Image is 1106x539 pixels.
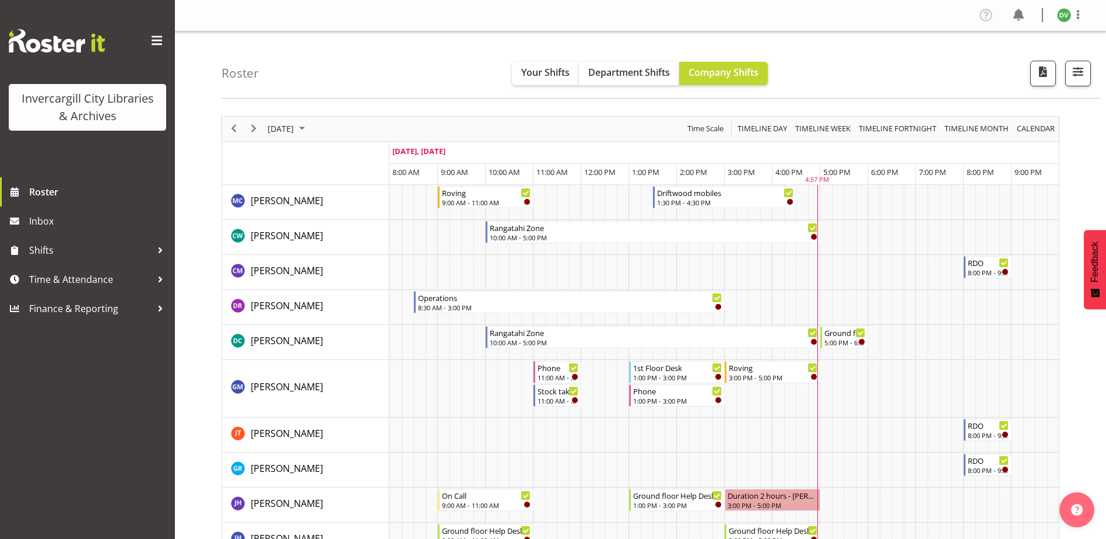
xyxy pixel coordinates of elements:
a: [PERSON_NAME] [251,380,323,394]
span: Company Shifts [689,66,759,79]
h4: Roster [222,66,259,80]
a: [PERSON_NAME] [251,299,323,313]
div: RDO [968,419,1009,431]
button: Your Shifts [512,62,579,85]
div: 1:00 PM - 3:00 PM [633,501,722,510]
td: Aurora Catu resource [222,185,389,220]
span: 3:00 PM [728,167,755,177]
span: [PERSON_NAME] [251,462,323,475]
span: Time Scale [686,121,725,136]
span: [DATE] [266,121,295,136]
div: Stock taking [538,385,578,397]
span: 6:00 PM [871,167,898,177]
div: Gabriel McKay Smith"s event - 1st Floor Desk Begin From Friday, September 26, 2025 at 1:00:00 PM ... [629,361,725,383]
div: 1:00 PM - 3:00 PM [633,373,722,382]
span: Inbox [29,212,169,230]
div: Phone [633,385,722,397]
button: Next [246,121,262,136]
div: Donald Cunningham"s event - Ground floor Help Desk Begin From Friday, September 26, 2025 at 5:00:... [820,326,868,348]
div: 5:00 PM - 6:00 PM [824,338,865,347]
div: 3:00 PM - 5:00 PM [729,373,817,382]
div: previous period [224,117,244,141]
button: Department Shifts [579,62,679,85]
span: 5:00 PM [823,167,851,177]
td: Catherine Wilson resource [222,220,389,255]
td: Donald Cunningham resource [222,325,389,360]
div: Catherine Wilson"s event - Rangatahi Zone Begin From Friday, September 26, 2025 at 10:00:00 AM GM... [486,221,820,243]
td: Jill Harpur resource [222,488,389,523]
div: Aurora Catu"s event - Driftwood mobiles Begin From Friday, September 26, 2025 at 1:30:00 PM GMT+1... [653,186,796,208]
div: Gabriel McKay Smith"s event - Stock taking Begin From Friday, September 26, 2025 at 11:00:00 AM G... [533,384,581,407]
div: Duration 2 hours - [PERSON_NAME] [728,489,817,501]
div: Gabriel McKay Smith"s event - Phone Begin From Friday, September 26, 2025 at 11:00:00 AM GMT+12:0... [533,361,581,383]
span: [DATE], [DATE] [392,146,445,156]
div: Ground floor Help Desk [442,524,531,536]
div: Rangatahi Zone [490,222,817,233]
span: 7:00 PM [919,167,946,177]
div: Jill Harpur"s event - On Call Begin From Friday, September 26, 2025 at 9:00:00 AM GMT+12:00 Ends ... [438,489,533,511]
span: Your Shifts [521,66,570,79]
button: Previous [226,121,242,136]
div: Driftwood mobiles [657,187,793,198]
img: desk-view11665.jpg [1057,8,1071,22]
div: Operations [418,292,722,303]
div: Jill Harpur"s event - Duration 2 hours - Jill Harpur Begin From Friday, September 26, 2025 at 3:0... [725,489,820,511]
div: Gabriel McKay Smith"s event - Phone Begin From Friday, September 26, 2025 at 1:00:00 PM GMT+12:00... [629,384,725,407]
button: Fortnight [857,121,939,136]
span: [PERSON_NAME] [251,229,323,242]
img: Rosterit website logo [9,29,105,52]
div: Rangatahi Zone [490,327,817,338]
span: Feedback [1090,242,1100,282]
div: Ground floor Help Desk [633,489,722,501]
span: 8:00 AM [392,167,420,177]
span: Time & Attendance [29,271,152,288]
div: Jill Harpur"s event - Ground floor Help Desk Begin From Friday, September 26, 2025 at 1:00:00 PM ... [629,489,725,511]
div: 1:00 PM - 3:00 PM [633,396,722,405]
a: [PERSON_NAME] [251,334,323,348]
button: Time Scale [686,121,726,136]
a: [PERSON_NAME] [251,194,323,208]
div: Ground floor Help Desk [824,327,865,338]
a: [PERSON_NAME] [251,461,323,475]
div: 3:00 PM - 5:00 PM [728,501,817,510]
td: Chamique Mamolo resource [222,255,389,290]
button: Feedback - Show survey [1084,230,1106,309]
a: [PERSON_NAME] [251,229,323,243]
button: Timeline Day [736,121,789,136]
a: [PERSON_NAME] [251,426,323,440]
span: [PERSON_NAME] [251,380,323,393]
span: 9:00 AM [441,167,468,177]
span: Timeline Fortnight [858,121,938,136]
div: 11:00 AM - 12:00 PM [538,373,578,382]
span: 8:00 PM [967,167,994,177]
button: Filter Shifts [1065,61,1091,86]
button: Month [1015,121,1057,136]
span: [PERSON_NAME] [251,427,323,440]
div: Chamique Mamolo"s event - RDO Begin From Friday, September 26, 2025 at 8:00:00 PM GMT+12:00 Ends ... [964,256,1012,278]
div: Aurora Catu"s event - Roving Begin From Friday, September 26, 2025 at 9:00:00 AM GMT+12:00 Ends A... [438,186,533,208]
span: calendar [1016,121,1056,136]
span: Finance & Reporting [29,300,152,317]
span: 1:00 PM [632,167,659,177]
span: Timeline Week [794,121,852,136]
div: Debra Robinson"s event - Operations Begin From Friday, September 26, 2025 at 8:30:00 AM GMT+12:00... [414,291,725,313]
div: Gabriel McKay Smith"s event - Roving Begin From Friday, September 26, 2025 at 3:00:00 PM GMT+12:0... [725,361,820,383]
div: 10:00 AM - 5:00 PM [490,338,817,347]
div: Roving [442,187,531,198]
span: 2:00 PM [680,167,707,177]
div: 1:30 PM - 4:30 PM [657,198,793,207]
span: [PERSON_NAME] [251,497,323,510]
div: 8:30 AM - 3:00 PM [418,303,722,312]
div: Grace Roscoe-Squires"s event - RDO Begin From Friday, September 26, 2025 at 8:00:00 PM GMT+12:00 ... [964,454,1012,476]
div: Phone [538,362,578,373]
div: September 26, 2025 [264,117,312,141]
div: 9:00 AM - 11:00 AM [442,501,531,510]
div: 4:57 PM [805,175,829,185]
div: 8:00 PM - 9:00 PM [968,466,1009,475]
div: 1st Floor Desk [633,362,722,373]
img: help-xxl-2.png [1071,504,1083,516]
span: Roster [29,183,169,201]
div: On Call [442,489,531,501]
span: [PERSON_NAME] [251,264,323,277]
span: 12:00 PM [584,167,616,177]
